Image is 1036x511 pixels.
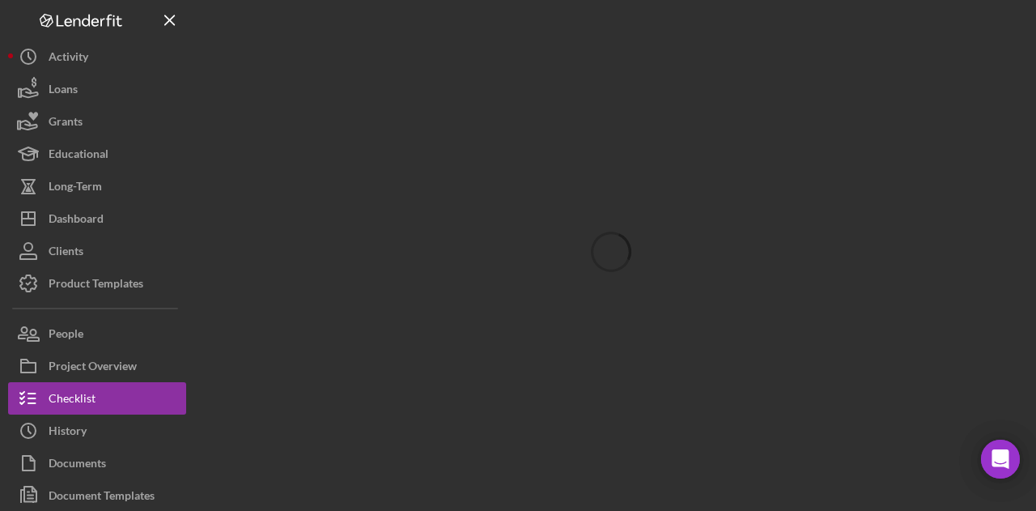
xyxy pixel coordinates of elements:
[8,202,186,235] button: Dashboard
[8,382,186,415] button: Checklist
[49,73,78,109] div: Loans
[49,350,137,386] div: Project Overview
[8,415,186,447] button: History
[49,235,83,271] div: Clients
[8,317,186,350] button: People
[8,40,186,73] button: Activity
[49,105,83,142] div: Grants
[49,202,104,239] div: Dashboard
[49,317,83,354] div: People
[8,73,186,105] button: Loans
[49,138,108,174] div: Educational
[8,447,186,479] button: Documents
[49,382,96,419] div: Checklist
[8,138,186,170] button: Educational
[8,267,186,300] button: Product Templates
[49,267,143,304] div: Product Templates
[49,40,88,77] div: Activity
[8,235,186,267] button: Clients
[49,415,87,451] div: History
[8,105,186,138] button: Grants
[8,350,186,382] button: Project Overview
[8,170,186,202] button: Long-Term
[49,447,106,483] div: Documents
[981,440,1020,479] div: Open Intercom Messenger
[49,170,102,207] div: Long-Term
